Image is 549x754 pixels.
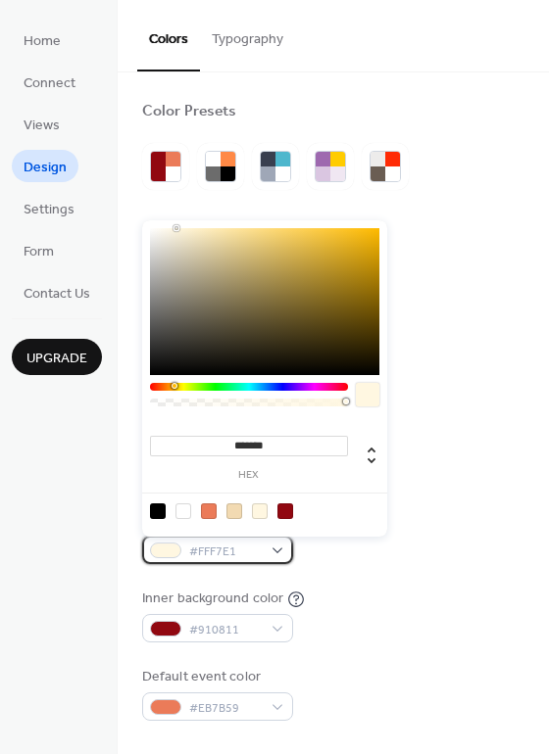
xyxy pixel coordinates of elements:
[12,339,102,375] button: Upgrade
[24,242,54,262] span: Form
[201,503,217,519] div: rgb(235, 123, 89)
[189,542,262,562] span: #FFF7E1
[24,200,75,220] span: Settings
[12,234,66,266] a: Form
[150,470,348,481] label: hex
[226,503,242,519] div: rgb(242, 218, 178)
[24,73,75,94] span: Connect
[189,620,262,640] span: #910811
[12,150,78,182] a: Design
[142,589,283,609] div: Inner background color
[24,284,90,305] span: Contact Us
[142,102,236,122] div: Color Presets
[24,31,61,52] span: Home
[150,503,166,519] div: rgb(0, 0, 0)
[12,66,87,98] a: Connect
[26,349,87,369] span: Upgrade
[24,158,67,178] span: Design
[12,276,102,308] a: Contact Us
[252,503,268,519] div: rgb(255, 247, 225)
[189,698,262,719] span: #EB7B59
[12,192,86,224] a: Settings
[277,503,293,519] div: rgb(145, 8, 17)
[142,667,289,687] div: Default event color
[12,108,72,140] a: Views
[175,503,191,519] div: rgb(255, 255, 255)
[24,116,60,136] span: Views
[12,24,73,56] a: Home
